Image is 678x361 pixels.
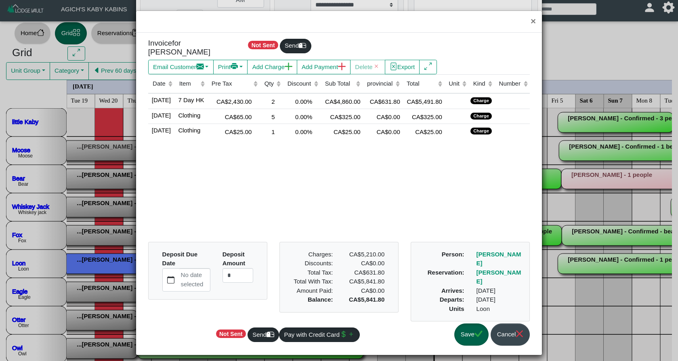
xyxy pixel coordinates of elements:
svg: mailbox2 [267,330,274,338]
div: CA$4,860.00 [322,96,360,107]
div: Amount Paid: [288,286,339,296]
span: [DATE] [150,95,171,103]
button: calendar [163,269,179,291]
span: [DATE] [150,110,171,119]
div: CA$0.00 [365,111,400,122]
button: Printprinter fill [213,60,248,74]
b: Person: [442,251,464,258]
div: Unit [449,79,460,88]
div: Total [407,79,436,88]
div: Total With Tax: [288,277,339,286]
div: CA$25.00 [322,126,360,137]
b: Deposit Amount [223,251,246,267]
svg: plus lg [338,63,346,70]
div: [DATE] [470,295,528,304]
b: Departs: [440,296,464,303]
span: for [PERSON_NAME] [148,39,210,57]
div: Total Tax: [288,268,339,277]
b: CA$5,841.80 [349,296,384,303]
span: Not Sent [248,41,278,49]
span: Clothing [176,125,200,134]
div: CA$325.00 [322,111,360,122]
div: CA$0.00 [365,126,400,137]
div: [DATE] [470,286,528,296]
b: Arrives: [441,287,464,294]
span: CA$5,210.00 [349,251,385,258]
button: Deletex [350,60,385,74]
button: file excelExport [385,60,420,74]
svg: envelope fill [196,63,204,70]
div: Loon [470,304,528,314]
button: Pay with Credit Cardcurrency dollarplus [279,327,360,342]
b: Balance: [308,296,333,303]
svg: file excel [390,63,397,70]
b: Units [449,305,464,312]
h5: Invoice [148,39,235,57]
span: [DATE] [150,125,171,134]
div: Discount [288,79,312,88]
div: provincial [367,79,394,88]
div: Number [499,79,522,88]
div: Sub Total [325,79,354,88]
svg: mailbox2 [299,42,306,49]
button: Add Chargeplus lg [247,60,297,74]
a: [PERSON_NAME] [476,269,521,285]
div: 0.00% [285,111,319,122]
span: 7 Day HK [176,95,204,103]
div: Date [153,79,166,88]
div: CA$0.00 [339,286,390,296]
svg: plus lg [285,63,292,70]
div: 5 [262,111,281,122]
div: CA$631.80 [365,96,400,107]
svg: currency dollar [340,330,347,338]
button: Sendmailbox2 [248,327,279,342]
svg: printer fill [231,63,238,70]
button: Add Paymentplus lg [297,60,351,74]
div: CA$325.00 [404,111,442,122]
button: arrows angle expand [419,60,437,74]
button: Email Customerenvelope fill [148,60,214,74]
button: Savecheck [454,323,489,346]
div: CA$25.00 [209,126,258,137]
button: Close [525,11,542,32]
div: 0.00% [285,96,319,107]
div: Qty [264,79,275,88]
div: Charges: [288,250,339,259]
b: Deposit Due Date [162,251,198,267]
button: Cancelx [491,323,530,346]
div: Item [179,79,199,88]
div: 1 [262,126,281,137]
div: CA$5,491.80 [404,96,442,107]
button: Sendmailbox2 [280,39,311,53]
div: CA$631.80 [345,268,384,277]
svg: arrows angle expand [424,63,432,70]
svg: calendar [167,276,175,284]
svg: x [516,330,523,338]
svg: check [474,330,482,338]
span: Clothing [176,110,200,119]
div: CA$25.00 [404,126,442,137]
div: CA$0.00 [339,259,390,268]
b: Reservation: [428,269,464,276]
label: No date selected [179,269,210,291]
div: CA$2,430.00 [209,96,258,107]
div: Discounts: [288,259,339,268]
div: CA$65.00 [209,111,258,122]
div: 2 [262,96,281,107]
span: Not Sent [216,330,246,338]
div: Pre Tax [212,79,252,88]
a: [PERSON_NAME] [476,251,521,267]
div: CA$5,841.80 [339,277,390,286]
div: 0.00% [285,126,319,137]
div: Kind [473,79,486,88]
svg: plus [347,330,355,338]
